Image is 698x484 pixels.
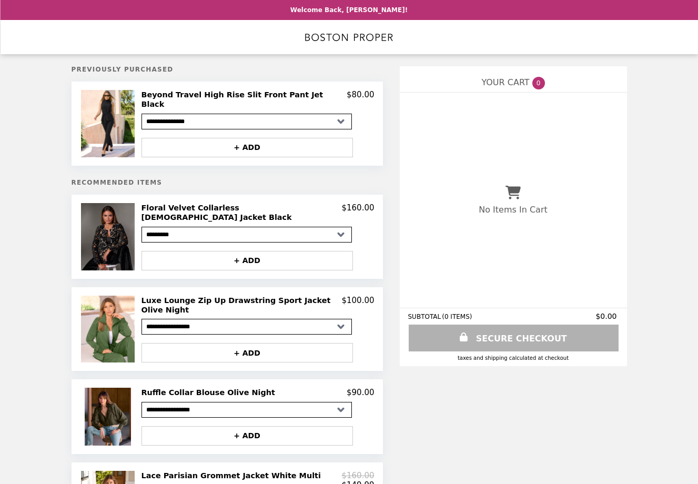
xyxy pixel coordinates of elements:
[141,227,352,243] select: Select a product variant
[141,251,353,270] button: + ADD
[141,471,325,480] h2: Lace Parisian Grommet Jacket White Multi
[141,426,353,446] button: + ADD
[479,205,547,215] p: No Items In Cart
[141,203,342,223] h2: Floral Velvet Collarless [DEMOGRAPHIC_DATA] Jacket Black
[81,203,137,270] img: Floral Velvet Collarless Lady Jacket Black
[408,355,619,361] div: Taxes and Shipping calculated at checkout
[141,343,353,362] button: + ADD
[141,319,352,335] select: Select a product variant
[85,388,134,445] img: Ruffle Collar Blouse Olive Night
[81,90,137,157] img: Beyond Travel High Rise Slit Front Pant Jet Black
[72,179,383,186] h5: Recommended Items
[347,90,375,109] p: $80.00
[442,313,472,320] span: ( 0 ITEMS )
[141,402,352,418] select: Select a product variant
[532,77,545,89] span: 0
[305,26,393,48] img: Brand Logo
[341,471,374,480] p: $160.00
[141,114,352,129] select: Select a product variant
[341,203,374,223] p: $160.00
[595,312,618,320] span: $0.00
[141,388,279,397] h2: Ruffle Collar Blouse Olive Night
[72,66,383,73] h5: Previously Purchased
[341,296,374,315] p: $100.00
[81,296,137,363] img: Luxe Lounge Zip Up Drawstring Sport Jacket Olive Night
[141,296,342,315] h2: Luxe Lounge Zip Up Drawstring Sport Jacket Olive Night
[347,388,375,397] p: $90.00
[408,313,442,320] span: SUBTOTAL
[290,6,408,14] p: Welcome Back, [PERSON_NAME]!
[141,90,347,109] h2: Beyond Travel High Rise Slit Front Pant Jet Black
[141,138,353,157] button: + ADD
[481,77,529,87] span: YOUR CART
